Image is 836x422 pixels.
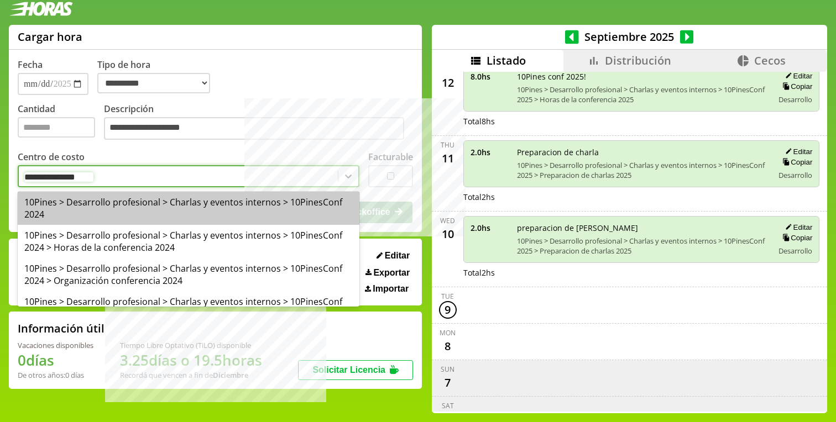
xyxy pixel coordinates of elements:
img: logotipo [9,2,73,16]
span: Importar [373,284,409,294]
span: Desarrollo [778,94,812,104]
span: 10Pines > Desarrollo profesional > Charlas y eventos internos > 10PinesConf 2025 > Preparacion de... [517,160,766,180]
div: Tue [441,292,454,301]
h1: 3.25 días o 19.5 horas [120,350,262,370]
button: Editar [782,71,812,81]
div: 10Pines > Desarrollo profesional > Charlas y eventos internos > 10PinesConf 2024 > Preparacion de... [18,291,359,324]
span: Septiembre 2025 [579,29,680,44]
div: Sun [441,365,454,374]
label: Facturable [368,151,413,163]
span: 10Pines conf 2025! [517,71,766,82]
div: 10Pines > Desarrollo profesional > Charlas y eventos internos > 10PinesConf 2024 > Organización c... [18,258,359,291]
div: 9 [439,301,457,319]
div: Recordá que vencen a fin de [120,370,262,380]
div: 10 [439,225,457,243]
span: Distribución [605,53,671,68]
button: Copiar [779,157,812,167]
div: Total 2 hs [463,267,820,278]
span: preparacion de [PERSON_NAME] [517,223,766,233]
span: 2.0 hs [471,223,509,233]
div: De otros años: 0 días [18,370,93,380]
label: Cantidad [18,103,104,143]
button: Copiar [779,233,812,242]
h1: Cargar hora [18,29,82,44]
textarea: Descripción [104,117,404,140]
div: 7 [439,374,457,392]
span: 2.0 hs [471,147,509,157]
div: Total 8 hs [463,116,820,126]
button: Editar [782,223,812,232]
b: Diciembre [213,370,248,380]
div: 10Pines > Desarrollo profesional > Charlas y eventos internos > 10PinesConf 2024 > Horas de la co... [18,225,359,258]
button: Editar [373,250,413,261]
div: Wed [440,216,455,225]
span: Editar [385,251,410,261]
button: Copiar [779,82,812,91]
select: Tipo de hora [97,73,210,93]
span: Desarrollo [778,170,812,180]
div: 10Pines > Desarrollo profesional > Charlas y eventos internos > 10PinesConf 2024 [18,192,359,225]
span: 10Pines > Desarrollo profesional > Charlas y eventos internos > 10PinesConf 2025 > Preparacion de... [517,236,766,256]
div: 12 [439,74,457,92]
div: Mon [440,328,456,337]
div: Tiempo Libre Optativo (TiLO) disponible [120,340,262,350]
span: 8.0 hs [471,71,509,82]
button: Editar [782,147,812,156]
label: Fecha [18,59,43,71]
span: Desarrollo [778,246,812,256]
button: Solicitar Licencia [298,360,413,380]
label: Tipo de hora [97,59,219,95]
span: Exportar [373,268,410,278]
label: Descripción [104,103,413,143]
h1: 0 días [18,350,93,370]
span: Listado [487,53,526,68]
div: Vacaciones disponibles [18,340,93,350]
div: 11 [439,150,457,167]
input: Cantidad [18,117,95,138]
div: 8 [439,337,457,355]
div: Sat [442,401,454,410]
span: 10Pines > Desarrollo profesional > Charlas y eventos internos > 10PinesConf 2025 > Horas de la co... [517,85,766,104]
label: Centro de costo [18,151,85,163]
span: Solicitar Licencia [312,365,385,374]
span: Cecos [754,53,786,68]
button: Exportar [362,267,413,278]
div: Thu [441,140,454,150]
div: scrollable content [432,72,827,412]
div: Total 2 hs [463,192,820,202]
h2: Información útil [18,321,104,336]
span: Preparacion de charla [517,147,766,157]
